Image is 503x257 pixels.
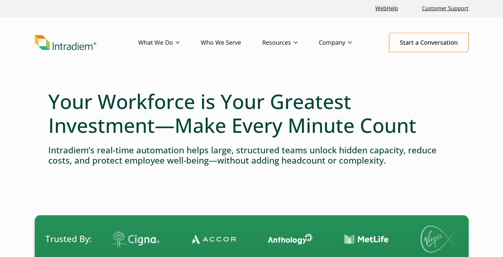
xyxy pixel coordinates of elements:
a: Link opens in a new window [373,1,401,16]
img: Intradiem [35,35,96,50]
span: Trusted By: [45,233,92,245]
a: Customer Support [419,1,471,16]
a: Who We Serve [201,33,262,52]
img: Virgin Media logo. [421,226,467,253]
a: Link to homepage of Intradiem [35,35,138,50]
img: Contact Center Automation Accor Logo [191,234,236,244]
a: What We Do [138,33,201,52]
h4: Intradiem’s real-time automation helps large, structured teams unlock hidden capacity, reduce cos... [48,145,455,166]
a: Start a Conversation [389,33,469,52]
img: Contact Center Automation MetLife Logo [344,234,389,244]
a: Company [319,33,373,52]
a: Resources [262,33,319,52]
h1: Your Workforce is Your Greatest Investment—Make Every Minute Count [48,89,455,137]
